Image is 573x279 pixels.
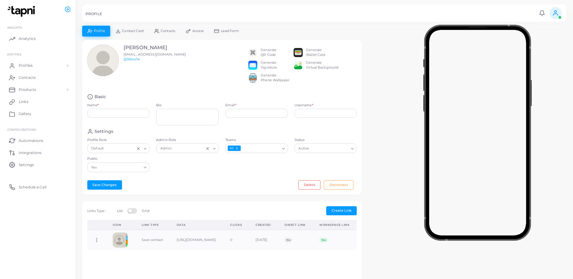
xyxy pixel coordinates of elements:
div: Generate QR Code [261,48,276,57]
label: Bio [156,103,219,108]
div: Generate Virtual Background [306,60,338,70]
img: contactcard.png [113,232,128,248]
span: Admin [159,146,172,152]
a: Contacts [5,72,71,84]
div: Workspace Link [319,223,350,227]
div: Created [256,223,271,227]
img: apple-wallet.png [294,48,303,57]
button: Clear Selected [136,146,140,151]
label: Username [295,103,313,108]
span: Profile [94,29,105,33]
span: Links Type: [87,209,105,213]
button: Clear Selected [205,146,210,151]
a: Schedule a Call [5,181,71,193]
div: Search for option [87,143,150,153]
img: phone-mock.b55596b7.png [423,25,532,241]
span: Default [91,146,105,152]
input: Search for option [173,145,204,152]
span: Automations [19,138,43,143]
span: Access [192,29,204,33]
span: All [228,146,241,151]
td: 0 [224,230,249,250]
div: Generate Wallet Card [306,48,325,57]
button: Delete [298,180,320,189]
label: Profile Role [87,138,150,143]
div: Direct Link [285,223,306,227]
div: Clicks [230,223,242,227]
span: Create Link [332,208,352,213]
img: logo [5,6,39,17]
div: Link Type [142,223,163,227]
div: Search for option [87,162,150,172]
span: Products [19,87,36,92]
img: 522fc3d1c3555ff804a1a379a540d0107ed87845162a92721bf5e2ebbcc3ae6c.png [248,73,257,82]
span: Analytics [19,36,36,41]
label: Status [295,138,357,143]
div: Search for option [225,143,288,153]
span: Schedule a Call [19,184,47,190]
span: Contacts [19,75,36,80]
span: Gallery [19,111,31,117]
span: INSIGHTS [7,26,22,29]
a: Settings [5,159,71,171]
a: Gallery [5,108,71,120]
a: Analytics [5,33,71,45]
label: Email [225,103,236,108]
span: Contacts [161,29,175,33]
h4: Settings [95,129,113,134]
span: Lead Form [221,29,239,33]
span: Active [298,146,310,152]
span: No [285,238,292,242]
a: Automations [5,134,71,146]
button: Deselect All [235,146,239,150]
span: Profiles [19,63,33,68]
span: Configurations [7,128,36,131]
span: Contact Card [122,29,143,33]
input: Search for option [241,145,280,152]
a: Links [5,96,71,108]
label: List [117,209,122,213]
span: Settings [19,162,34,168]
label: Admin Role [156,138,219,143]
h3: [PERSON_NAME] [124,45,186,51]
h5: PROFILE [85,12,102,16]
div: Search for option [156,143,219,153]
span: Yes [91,164,98,171]
span: [EMAIL_ADDRESS][DOMAIN_NAME] [124,52,186,56]
div: Search for option [295,143,357,153]
div: Generate Signature [261,60,277,70]
span: Links [19,99,28,104]
label: Name [87,103,99,108]
img: e64e04433dee680bcc62d3a6779a8f701ecaf3be228fb80ea91b313d80e16e10.png [294,61,303,70]
input: Search for option [311,145,349,152]
input: Search for option [105,145,135,152]
a: Profiles [5,59,71,72]
span: ENTITIES [7,53,21,56]
th: Action [87,220,106,230]
img: email.png [248,61,257,70]
img: qr2.png [248,48,257,57]
td: [URL][DOMAIN_NAME] [170,230,224,250]
input: Search for option [98,164,141,171]
button: Save Changes [87,180,122,189]
button: Create Link [326,206,357,215]
span: Integrations [19,150,41,156]
a: @3iblor14 [124,57,140,61]
div: Generate Phone Wallpaper [261,73,289,83]
label: Teams [225,138,288,143]
td: [DATE] [249,230,278,250]
label: Grid [142,209,149,213]
a: Products [5,84,71,96]
td: Save contact [135,230,170,250]
h4: Basic [95,94,106,100]
div: Data [177,223,217,227]
div: Icon [113,223,128,227]
a: Integrations [5,146,71,159]
span: Yes [319,238,327,242]
button: Disconnect [324,180,353,189]
label: Public [87,156,150,161]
